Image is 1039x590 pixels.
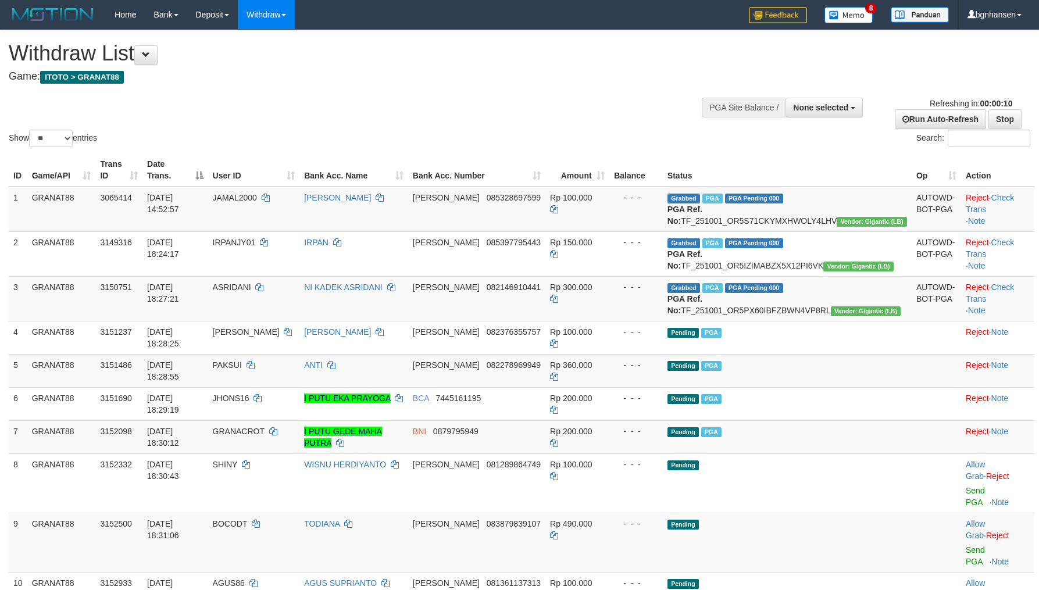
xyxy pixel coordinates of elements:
span: Grabbed [667,194,700,203]
div: - - - [614,392,658,404]
span: BCA [413,394,429,403]
span: Rp 150.000 [550,238,592,247]
a: Allow Grab [966,519,985,540]
b: PGA Ref. No: [667,294,702,315]
a: Send PGA [966,486,985,507]
span: [DATE] 18:28:55 [147,360,179,381]
span: Copy 081361137313 to clipboard [487,578,541,588]
b: PGA Ref. No: [667,205,702,226]
td: GRANAT88 [27,420,96,453]
span: [PERSON_NAME] [413,360,480,370]
img: panduan.png [891,7,949,23]
span: [DATE] 18:24:17 [147,238,179,259]
span: Rp 100.000 [550,578,592,588]
th: Balance [609,153,663,187]
th: User ID: activate to sort column ascending [208,153,300,187]
a: Reject [966,427,989,436]
a: Note [991,498,1009,507]
a: AGUS SUPRIANTO [304,578,377,588]
span: [DATE] 18:29:19 [147,394,179,414]
td: · [961,453,1034,513]
span: Refreshing in: [930,99,1012,108]
td: 6 [9,387,27,420]
td: 1 [9,187,27,232]
td: AUTOWD-BOT-PGA [912,276,961,321]
td: GRANAT88 [27,354,96,387]
td: TF_251001_OR5PX60IBFZBWN4VP8RL [663,276,912,321]
a: [PERSON_NAME] [304,193,371,202]
a: Note [991,427,1009,436]
a: ANTI [304,360,323,370]
span: BOCODT [213,519,248,528]
a: TODIANA [304,519,340,528]
th: Date Trans.: activate to sort column descending [142,153,208,187]
span: [DATE] 18:30:12 [147,427,179,448]
td: · · [961,187,1034,232]
b: PGA Ref. No: [667,249,702,270]
td: · [961,321,1034,354]
a: Reject [966,283,989,292]
span: Copy 082278969949 to clipboard [487,360,541,370]
span: [PERSON_NAME] [413,519,480,528]
span: Pending [667,520,699,530]
span: Pending [667,328,699,338]
span: PGA Pending [725,238,783,248]
td: GRANAT88 [27,453,96,513]
span: Marked by bgndedek [702,238,723,248]
a: Reject [966,394,989,403]
td: GRANAT88 [27,321,96,354]
span: 3151237 [100,327,132,337]
a: Note [991,557,1009,566]
input: Search: [948,130,1030,147]
td: 8 [9,453,27,513]
span: [PERSON_NAME] [413,238,480,247]
img: MOTION_logo.png [9,6,97,23]
span: Grabbed [667,238,700,248]
a: Check Trans [966,283,1014,303]
span: 3152933 [100,578,132,588]
span: GRANACROT [213,427,265,436]
th: Trans ID: activate to sort column ascending [95,153,142,187]
span: Copy 082376355757 to clipboard [487,327,541,337]
div: - - - [614,192,658,203]
td: 3 [9,276,27,321]
select: Showentries [29,130,73,147]
td: 5 [9,354,27,387]
span: Rp 100.000 [550,460,592,469]
a: Note [968,261,986,270]
td: 9 [9,513,27,572]
img: Button%20Memo.svg [824,7,873,23]
th: Game/API: activate to sort column ascending [27,153,96,187]
a: Note [968,306,986,315]
span: Marked by bgndedek [702,194,723,203]
span: Vendor URL: https://dashboard.q2checkout.com/secure [823,262,894,271]
h1: Withdraw List [9,42,681,65]
td: GRANAT88 [27,187,96,232]
span: [PERSON_NAME] [413,283,480,292]
span: Copy 082146910441 to clipboard [487,283,541,292]
img: Feedback.jpg [749,7,807,23]
div: - - - [614,237,658,248]
span: 3065414 [100,193,132,202]
span: PAKSUI [213,360,242,370]
span: None selected [793,103,848,112]
span: Pending [667,394,699,404]
span: [DATE] 18:27:21 [147,283,179,303]
div: - - - [614,425,658,437]
span: PGA Pending [725,283,783,293]
h4: Game: [9,71,681,83]
td: · · [961,231,1034,276]
span: · [966,519,986,540]
strong: 00:00:10 [980,99,1012,108]
span: [PERSON_NAME] [413,193,480,202]
span: 3152098 [100,427,132,436]
span: Pending [667,579,699,589]
span: AGUS86 [213,578,245,588]
span: · [966,460,986,481]
span: Copy 083879839107 to clipboard [487,519,541,528]
span: [DATE] 18:31:06 [147,519,179,540]
label: Search: [916,130,1030,147]
td: · [961,354,1034,387]
span: PGA Pending [725,194,783,203]
th: ID [9,153,27,187]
